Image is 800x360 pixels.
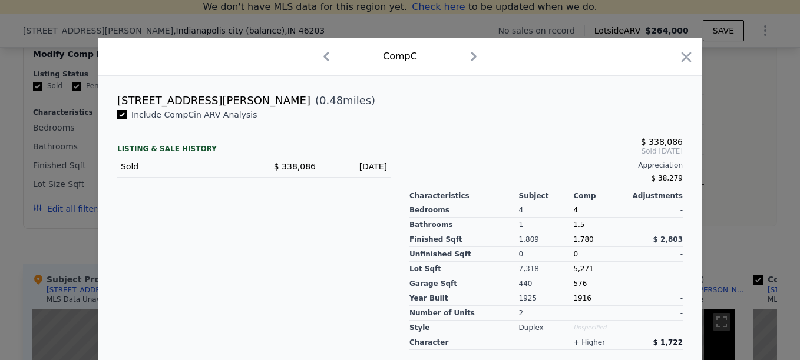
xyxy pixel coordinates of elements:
[117,92,310,109] div: [STREET_ADDRESS][PERSON_NAME]
[628,247,683,262] div: -
[519,306,574,321] div: 2
[573,191,628,201] div: Comp
[325,161,387,172] div: [DATE]
[628,262,683,276] div: -
[310,92,375,109] span: ( miles)
[383,49,417,64] div: Comp C
[121,161,244,172] div: Sold
[628,321,683,335] div: -
[628,203,683,218] div: -
[519,191,574,201] div: Subject
[628,191,683,201] div: Adjustments
[409,191,519,201] div: Characteristics
[628,218,683,232] div: -
[641,137,683,146] span: $ 338,086
[573,265,593,273] span: 5,271
[628,291,683,306] div: -
[117,144,391,156] div: LISTING & SALE HISTORY
[519,262,574,276] div: 7,318
[409,306,519,321] div: Number of Units
[409,321,519,335] div: Style
[573,279,587,288] span: 576
[573,338,605,347] div: + higher
[519,291,574,306] div: 1925
[409,335,519,350] div: character
[409,161,683,170] div: Appreciation
[652,174,683,182] span: $ 38,279
[628,306,683,321] div: -
[573,206,578,214] span: 4
[573,250,578,258] span: 0
[573,235,593,244] span: 1,780
[409,291,519,306] div: Year Built
[519,276,574,291] div: 440
[409,218,519,232] div: Bathrooms
[573,291,628,306] div: 1916
[573,218,628,232] div: 1.5
[409,146,683,156] span: Sold [DATE]
[409,203,519,218] div: Bedrooms
[319,94,343,106] span: 0.48
[519,218,574,232] div: 1
[519,247,574,262] div: 0
[519,203,574,218] div: 4
[274,162,316,171] span: $ 338,086
[519,321,574,335] div: Duplex
[653,235,683,244] span: $ 2,803
[519,232,574,247] div: 1,809
[127,110,262,119] span: Include Comp C in ARV Analysis
[573,321,628,335] div: Unspecified
[409,247,519,262] div: Unfinished Sqft
[409,276,519,291] div: Garage Sqft
[628,276,683,291] div: -
[653,338,683,346] span: $ 1,722
[409,232,519,247] div: Finished Sqft
[409,262,519,276] div: Lot Sqft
